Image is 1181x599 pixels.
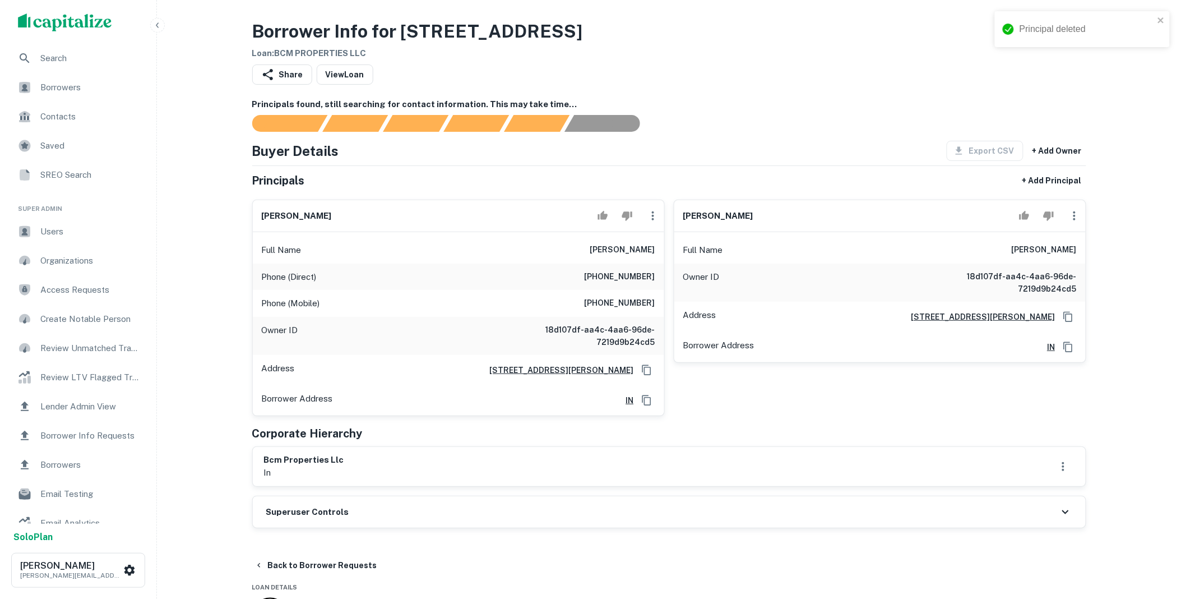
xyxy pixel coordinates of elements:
[683,210,753,223] h6: [PERSON_NAME]
[1028,141,1086,161] button: + Add Owner
[683,270,720,295] p: Owner ID
[262,243,302,257] p: Full Name
[322,115,388,132] div: Your request is received and processing...
[252,98,1086,111] h6: Principals found, still searching for contact information. This may take time...
[9,306,147,333] a: Create Notable Person
[239,115,323,132] div: Sending borrower request to AI...
[40,254,141,268] span: Organizations
[9,277,147,303] div: Access Requests
[638,392,655,409] button: Copy Address
[18,13,112,31] img: capitalize-logo.png
[565,115,654,132] div: AI fulfillment process complete.
[40,371,141,384] span: Review LTV Flagged Transactions
[1020,22,1154,36] div: Principal deleted
[942,270,1077,295] h6: 18d107df-aa4c-4aa6-96de-7219d9b24cd5
[262,392,333,409] p: Borrower Address
[252,141,339,161] h4: Buyer Details
[9,132,147,159] a: Saved
[262,297,320,310] p: Phone (Mobile)
[9,510,147,537] a: Email Analytics
[9,364,147,391] a: Review LTV Flagged Transactions
[9,103,147,130] a: Contacts
[593,205,613,227] button: Accept
[617,205,637,227] button: Reject
[40,342,141,355] span: Review Unmatched Transactions
[1012,243,1077,257] h6: [PERSON_NAME]
[252,425,363,442] h5: Corporate Hierarchy
[252,584,298,591] span: Loan Details
[40,312,141,326] span: Create Notable Person
[266,506,349,519] h6: Superuser Controls
[40,458,141,472] span: Borrowers
[1015,205,1034,227] button: Accept
[40,283,141,297] span: Access Requests
[9,335,147,362] a: Review Unmatched Transactions
[1018,171,1086,191] button: + Add Principal
[264,466,344,480] p: in
[9,393,147,420] a: Lender Admin View
[683,243,723,257] p: Full Name
[9,247,147,274] a: Organizations
[1060,308,1077,325] button: Copy Address
[1039,341,1055,353] a: IN
[262,324,298,348] p: Owner ID
[262,362,295,379] p: Address
[40,429,141,443] span: Borrower Info Requests
[383,115,448,132] div: Documents found, AI parsing details...
[9,45,147,72] a: Search
[1125,509,1181,563] iframe: Chat Widget
[252,18,583,45] h3: Borrower Info for [STREET_ADDRESS]
[11,553,145,588] button: [PERSON_NAME][PERSON_NAME][EMAIL_ADDRESS][DOMAIN_NAME]
[1060,339,1077,356] button: Copy Address
[590,243,655,257] h6: [PERSON_NAME]
[40,110,141,123] span: Contacts
[1039,205,1058,227] button: Reject
[585,270,655,284] h6: [PHONE_NUMBER]
[250,555,382,575] button: Back to Borrower Requests
[9,422,147,449] a: Borrower Info Requests
[617,394,634,407] a: IN
[9,191,147,218] li: Super Admin
[683,339,754,356] p: Borrower Address
[585,297,655,310] h6: [PHONE_NUMBER]
[252,47,583,60] h6: Loan : BCM PROPERTIES LLC
[9,162,147,188] a: SREO Search
[40,139,141,153] span: Saved
[20,561,121,570] h6: [PERSON_NAME]
[443,115,509,132] div: Principals found, AI now looking for contact information...
[1157,16,1165,26] button: close
[9,218,147,245] div: Users
[40,52,141,65] span: Search
[9,74,147,101] a: Borrowers
[9,481,147,508] a: Email Testing
[504,115,569,132] div: Principals found, still searching for contact information. This may take time...
[252,64,312,85] button: Share
[317,64,373,85] a: ViewLoan
[902,311,1055,323] h6: [STREET_ADDRESS][PERSON_NAME]
[521,324,655,348] h6: 18d107df-aa4c-4aa6-96de-7219d9b24cd5
[683,308,716,325] p: Address
[481,364,634,376] a: [STREET_ADDRESS][PERSON_NAME]
[40,168,141,182] span: SREO Search
[40,517,141,530] span: Email Analytics
[252,172,305,189] h5: Principals
[40,81,141,94] span: Borrowers
[262,270,317,284] p: Phone (Direct)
